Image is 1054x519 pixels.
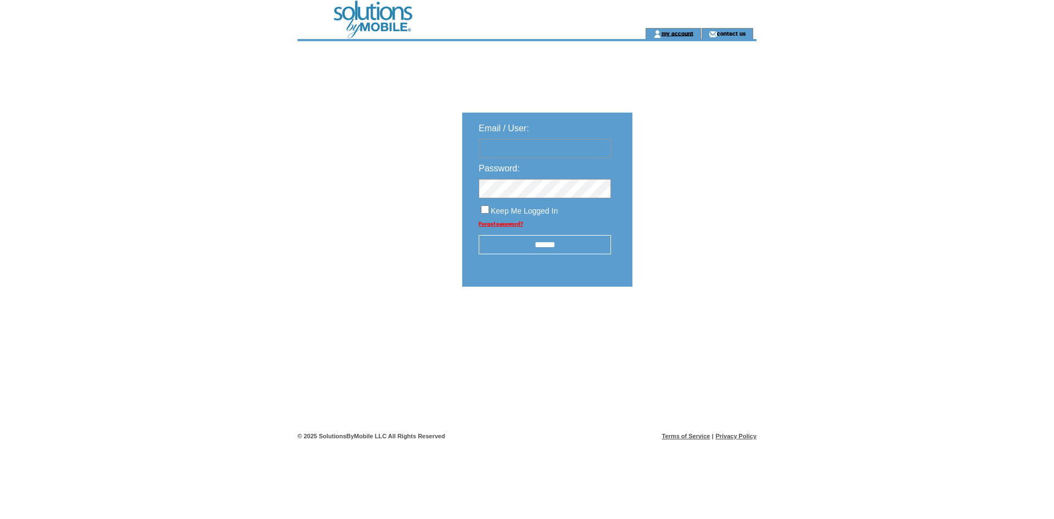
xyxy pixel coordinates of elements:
[653,30,661,38] img: account_icon.gif
[298,433,445,439] span: © 2025 SolutionsByMobile LLC All Rights Reserved
[709,30,717,38] img: contact_us_icon.gif
[715,433,756,439] a: Privacy Policy
[661,30,693,37] a: my account
[712,433,714,439] span: |
[491,207,558,215] span: Keep Me Logged In
[717,30,746,37] a: contact us
[662,433,710,439] a: Terms of Service
[479,164,520,173] span: Password:
[664,314,719,328] img: transparent.png
[479,124,529,133] span: Email / User:
[479,221,523,227] a: Forgot password?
